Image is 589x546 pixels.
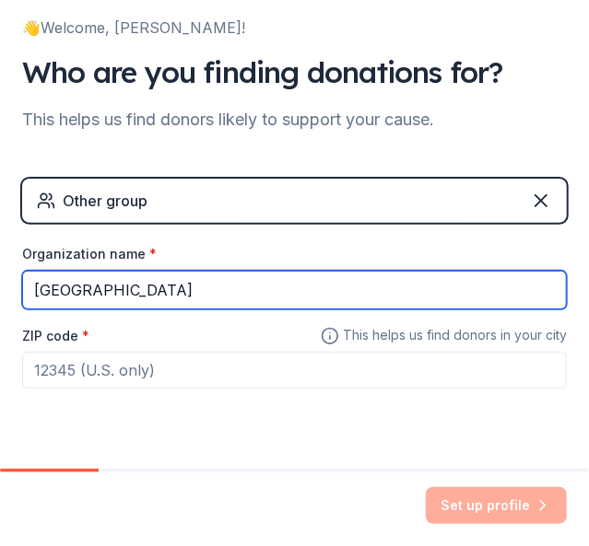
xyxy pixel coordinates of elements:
[22,105,567,134] div: This helps us find donors likely to support your cause.
[22,271,567,309] input: American Red Cross
[22,17,567,39] div: 👋 Welcome, [PERSON_NAME]!
[63,190,147,212] div: Other group
[22,327,89,345] label: ZIP code
[22,245,157,263] label: Organization name
[22,53,567,90] div: Who are you finding donations for?
[321,324,567,347] span: This helps us find donors in your city
[22,352,567,389] input: 12345 (U.S. only)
